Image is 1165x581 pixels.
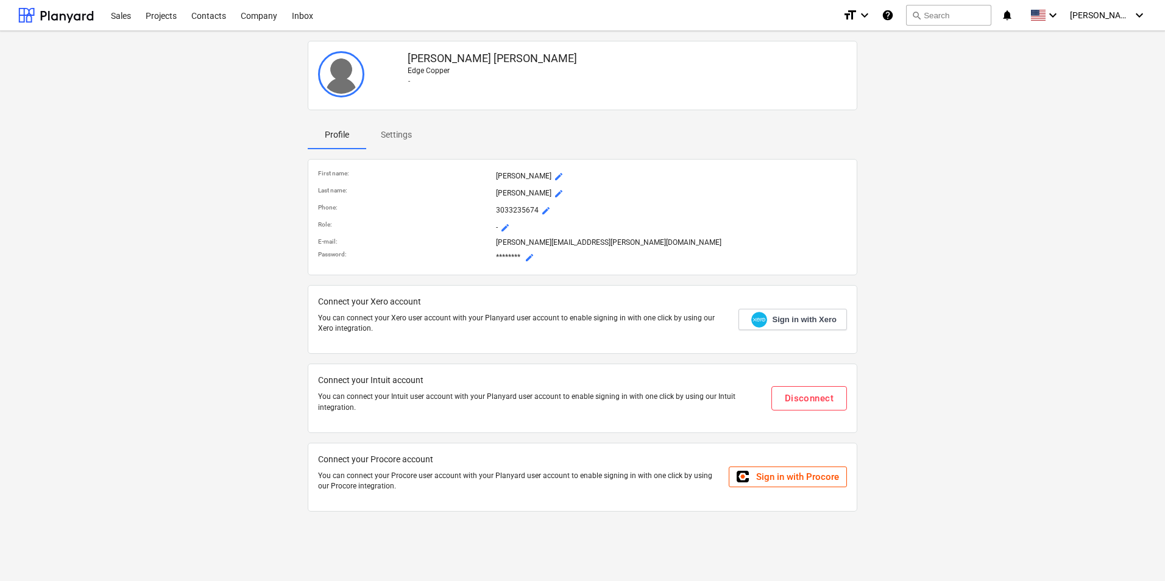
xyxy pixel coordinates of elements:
a: Sign in with Procore [729,467,847,487]
i: Knowledge base [882,8,894,23]
p: Edge Copper [408,66,847,76]
p: Connect your Intuit account [318,374,762,387]
span: Sign in with Procore [756,471,839,482]
p: First name : [318,169,491,177]
p: Password : [318,250,491,258]
i: keyboard_arrow_down [1132,8,1147,23]
p: [PERSON_NAME] [496,186,847,201]
p: You can connect your Procore user account with your Planyard user account to enable signing in wi... [318,471,719,491]
p: Role : [318,220,491,228]
span: [PERSON_NAME] [1070,10,1131,20]
p: E-mail : [318,238,491,245]
a: Sign in with Xero [738,309,847,330]
span: mode_edit [525,253,534,262]
span: mode_edit [500,223,510,233]
iframe: Chat Widget [1104,523,1165,581]
span: search [912,10,921,20]
i: keyboard_arrow_down [857,8,872,23]
p: Last name : [318,186,491,194]
span: mode_edit [541,206,551,216]
i: notifications [1001,8,1013,23]
p: [PERSON_NAME] [496,169,847,184]
i: format_size [843,8,857,23]
p: - [408,76,847,86]
p: Settings [381,129,412,141]
p: You can connect your Intuit user account with your Planyard user account to enable signing in wit... [318,392,762,412]
p: Phone : [318,203,491,211]
p: Connect your Xero account [318,295,729,308]
button: Search [906,5,991,26]
p: Connect your Procore account [318,453,719,466]
p: 3033235674 [496,203,847,218]
span: mode_edit [554,172,564,181]
p: - [496,220,847,235]
i: keyboard_arrow_down [1046,8,1060,23]
p: Profile [322,129,352,141]
span: Sign in with Xero [773,314,837,325]
button: Disconnect [771,386,847,410]
p: [PERSON_NAME][EMAIL_ADDRESS][PERSON_NAME][DOMAIN_NAME] [496,238,847,248]
div: Disconnect [785,390,834,406]
img: User avatar [318,51,364,97]
img: Xero logo [751,312,767,328]
p: You can connect your Xero user account with your Planyard user account to enable signing in with ... [318,313,729,334]
span: mode_edit [554,189,564,199]
p: [PERSON_NAME] [PERSON_NAME] [408,51,847,66]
